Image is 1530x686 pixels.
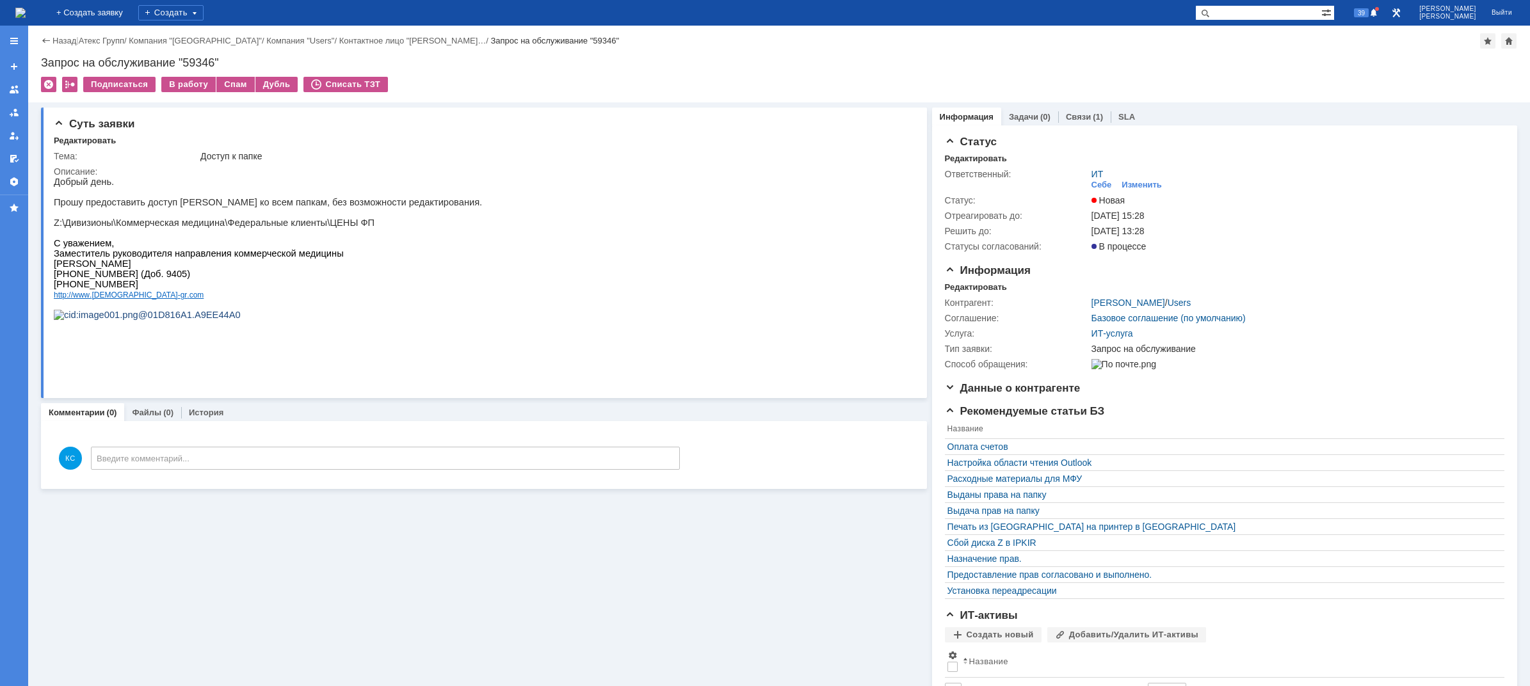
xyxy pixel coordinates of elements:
span: Статус [945,136,997,148]
div: Статус: [945,195,1089,205]
div: (0) [163,408,173,417]
span: . [133,114,135,123]
div: / [266,36,339,45]
a: Мои заявки [4,125,24,146]
a: ИТ-услуга [1091,328,1133,339]
div: / [129,36,266,45]
img: По почте.png [1091,359,1156,369]
a: Информация [940,112,994,122]
a: Заявки в моей ответственности [4,102,24,123]
span: www [19,114,36,123]
a: Печать из [GEOGRAPHIC_DATA] на принтер в [GEOGRAPHIC_DATA] [947,522,1495,532]
th: Название [960,648,1498,678]
span: :// [13,114,19,123]
div: Запрос на обслуживание "59346" [41,56,1517,69]
a: Выданы права на папку [947,490,1495,500]
span: [DEMOGRAPHIC_DATA] [38,114,124,123]
span: ИТ-активы [945,609,1018,621]
span: [DATE] 13:28 [1091,226,1145,236]
span: Расширенный поиск [1321,6,1334,18]
span: Информация [945,264,1031,276]
span: 39 [1354,8,1369,17]
a: Контактное лицо "[PERSON_NAME]… [339,36,487,45]
div: Описание: [54,166,908,177]
div: Редактировать [54,136,116,146]
a: Связи [1066,112,1091,122]
span: КС [59,447,82,470]
div: Сделать домашней страницей [1501,33,1517,49]
a: Атекс Групп [79,36,124,45]
img: logo [15,8,26,18]
div: Добавить в избранное [1480,33,1495,49]
a: Настройки [4,171,24,192]
span: Рекомендуемые статьи БЗ [945,405,1105,417]
a: Настройка области чтения Outlook [947,458,1495,468]
a: SLA [1118,112,1135,122]
div: Статусы согласований: [945,241,1089,251]
a: Предоставление прав согласовано и выполнено. [947,570,1495,580]
div: Услуга: [945,328,1089,339]
div: | [76,35,78,45]
div: (0) [1040,112,1051,122]
div: Создать [138,5,204,20]
a: Файлы [132,408,161,417]
span: Новая [1091,195,1125,205]
a: Выдача прав на папку [947,506,1495,516]
a: Users [1168,298,1191,308]
div: Редактировать [945,154,1007,164]
a: Сбой диска Z в IPKIR [947,538,1495,548]
span: Настройки [947,650,958,660]
a: Компания "Users" [266,36,334,45]
div: (1) [1093,112,1103,122]
span: . [36,114,38,123]
div: Удалить [41,77,56,92]
div: Редактировать [945,282,1007,292]
div: Запрос на обслуживание "59346" [491,36,620,45]
div: Изменить [1122,180,1162,190]
div: (0) [107,408,117,417]
div: Название [969,657,1008,666]
div: / [1091,298,1191,308]
div: Себе [1091,180,1112,190]
th: Название [945,422,1498,439]
span: [DATE] 15:28 [1091,211,1145,221]
a: Перейти в интерфейс администратора [1389,5,1404,20]
div: Контрагент: [945,298,1089,308]
a: [PERSON_NAME] [1091,298,1165,308]
div: Работа с массовостью [62,77,77,92]
a: Компания "[GEOGRAPHIC_DATA]" [129,36,262,45]
a: Задачи [1009,112,1038,122]
a: Базовое соглашение (по умолчанию) [1091,313,1246,323]
span: com [136,114,150,123]
a: История [189,408,223,417]
a: Комментарии [49,408,105,417]
div: / [339,36,491,45]
a: Назад [52,36,76,45]
div: Доступ к папке [200,151,905,161]
span: [PERSON_NAME] [1419,13,1476,20]
span: [PERSON_NAME] [1419,5,1476,13]
a: ИТ [1091,169,1104,179]
a: Создать заявку [4,56,24,77]
div: Тема: [54,151,198,161]
a: Заявки на командах [4,79,24,100]
span: - [124,114,127,123]
span: Данные о контрагенте [945,382,1081,394]
div: Запрос на обслуживание [1091,344,1497,354]
a: Установка переадресации [947,586,1495,596]
div: Тип заявки: [945,344,1089,354]
a: Расходные материалы для МФУ [947,474,1495,484]
a: Назначение прав. [947,554,1495,564]
div: Ответственный: [945,169,1089,179]
span: В процессе [1091,241,1147,251]
a: Оплата счетов [947,442,1495,452]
